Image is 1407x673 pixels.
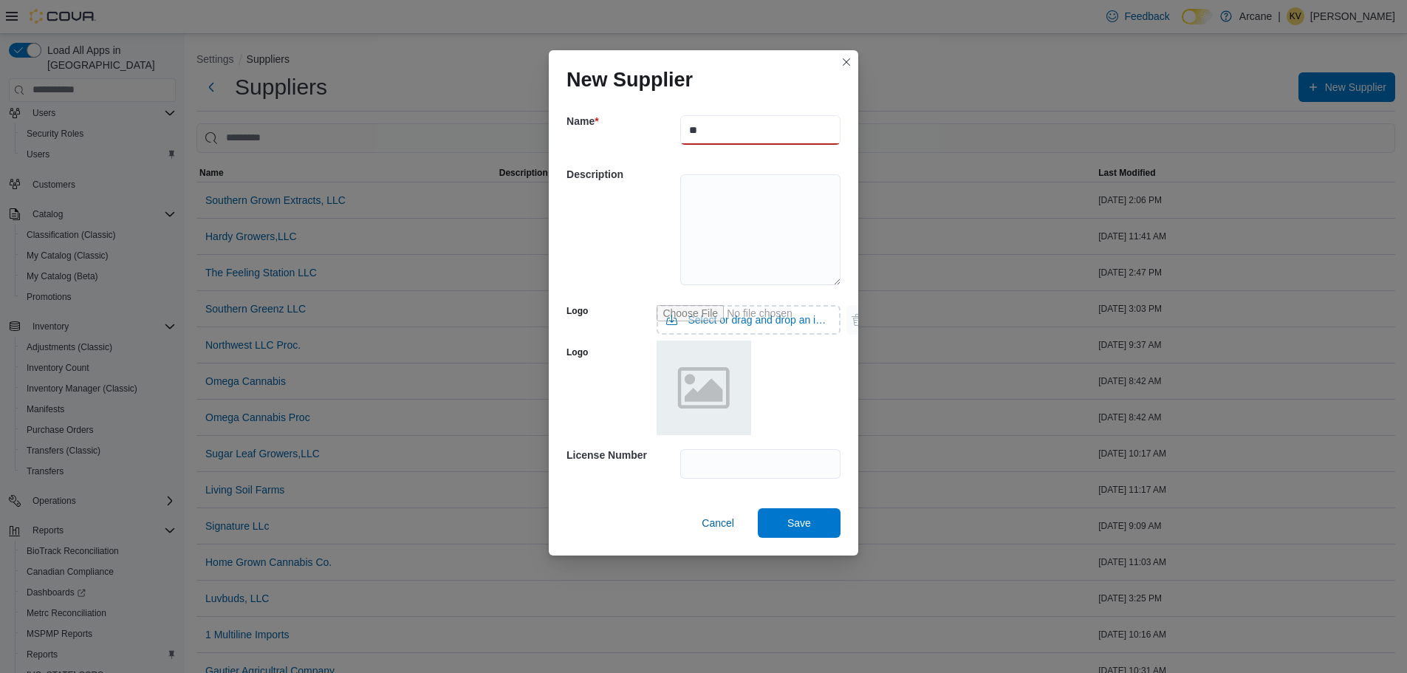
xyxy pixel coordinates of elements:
[838,53,855,71] button: Closes this modal window
[566,440,677,470] h5: License Number
[566,305,588,317] label: Logo
[696,508,740,538] button: Cancel
[702,516,734,530] span: Cancel
[566,68,693,92] h1: New Supplier
[657,341,751,435] img: placeholder.png
[787,516,811,530] span: Save
[566,346,588,358] label: Logo
[657,305,841,335] input: Use aria labels when no actual label is in use
[566,106,677,136] h5: Name
[566,160,677,189] h5: Description
[758,508,841,538] button: Save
